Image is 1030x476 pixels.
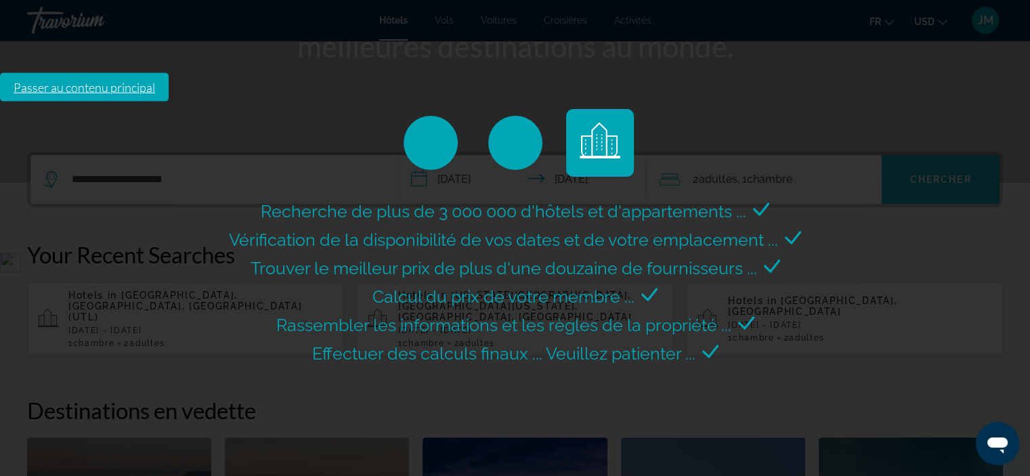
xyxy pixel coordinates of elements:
span: Vérification de la disponibilité de vos dates et de votre emplacement ... [229,230,778,250]
span: Recherche de plus de 3 000 000 d'hôtels et d'appartements ... [261,201,746,221]
iframe: Bouton de lancement de la fenêtre de messagerie [976,422,1019,465]
span: Trouver le meilleur prix de plus d'une douzaine de fournisseurs ... [251,258,757,278]
span: Effectuer des calculs finaux ... Veuillez patienter ... [312,343,695,364]
span: Rassembler les informations et les règles de la propriété ... [276,315,731,335]
span: Calcul du prix de votre membre ... [372,286,635,307]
